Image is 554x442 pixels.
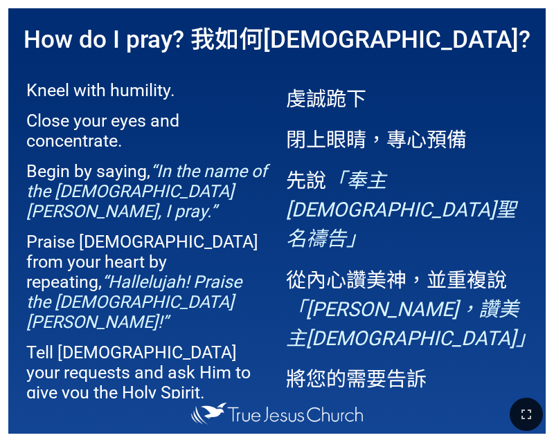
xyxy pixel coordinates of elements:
p: Begin by saying, [26,161,269,221]
p: 閉上眼睛，專心預備 [286,123,528,152]
p: Tell [DEMOGRAPHIC_DATA] your requests and ask Him to give you the Holy Spirit. [26,342,269,403]
h1: How do I pray? 我如何[DEMOGRAPHIC_DATA]? [8,8,546,66]
em: “In the name of the [DEMOGRAPHIC_DATA][PERSON_NAME], I pray.” [26,161,267,221]
p: 虔誠跪下 [286,82,528,111]
em: 「奉主[DEMOGRAPHIC_DATA]聖名禱告」 [286,169,516,250]
p: Close your eyes and concentrate. [26,111,269,151]
em: “Hallelujah! Praise the [DEMOGRAPHIC_DATA][PERSON_NAME]!” [26,272,242,332]
p: 從內心讚美神，並重複說 [286,264,528,351]
p: Praise [DEMOGRAPHIC_DATA] from your heart by repeating, [26,232,269,332]
em: 「[PERSON_NAME]，讚美主[DEMOGRAPHIC_DATA]」 [286,297,536,350]
p: 先說 [286,164,528,251]
p: Kneel with humility. [26,80,269,100]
